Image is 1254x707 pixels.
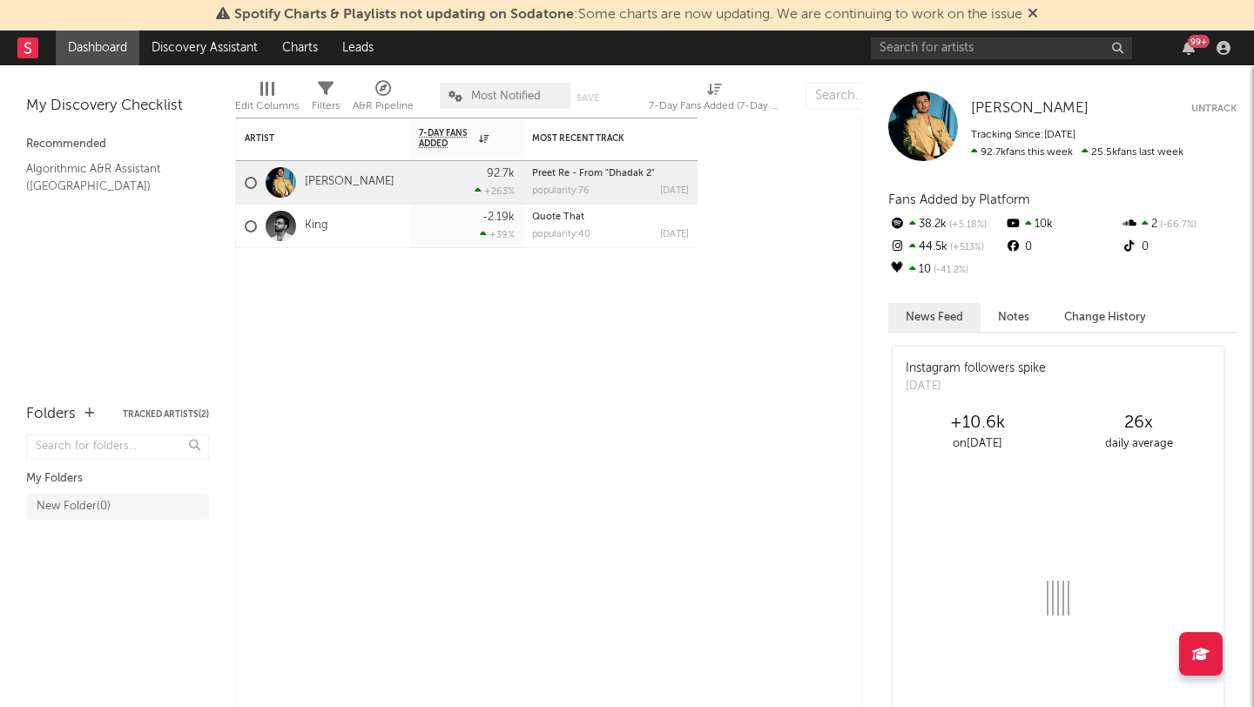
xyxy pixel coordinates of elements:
div: [DATE] [660,230,689,239]
div: +10.6k [897,413,1058,434]
div: +263 % [475,185,515,197]
input: Search for folders... [26,434,209,460]
button: Change History [1047,303,1163,332]
div: [DATE] [906,378,1046,395]
a: Charts [270,30,330,65]
div: Most Recent Track [532,133,663,144]
div: Preet Re - From "Dhadak 2" [532,169,689,178]
input: Search... [806,83,936,109]
button: 99+ [1183,41,1195,55]
span: 92.7k fans this week [971,147,1073,158]
div: -2.19k [482,212,515,223]
button: News Feed [888,303,981,332]
div: A&R Pipeline [353,96,414,117]
span: -66.7 % [1157,220,1197,230]
button: Tracked Artists(2) [123,410,209,419]
a: [PERSON_NAME] [971,100,1089,118]
div: popularity: 40 [532,230,590,239]
div: 26 x [1058,413,1219,434]
a: [PERSON_NAME] [305,175,394,190]
input: Search for artists [871,37,1132,59]
div: Artist [245,133,375,144]
div: 92.7k [487,168,515,179]
div: Quote That [532,212,689,222]
div: 10 [888,259,1004,281]
div: Instagram followers spike [906,360,1046,378]
a: Quote That [532,212,584,222]
div: on [DATE] [897,434,1058,454]
span: Dismiss [1028,8,1038,22]
span: +513 % [947,243,984,252]
div: My Folders [26,468,209,489]
span: 25.5k fans last week [971,147,1183,158]
div: 0 [1121,236,1237,259]
a: Algorithmic A&R Assistant ([GEOGRAPHIC_DATA]) [26,159,192,195]
div: daily average [1058,434,1219,454]
div: 0 [1004,236,1120,259]
div: A&R Pipeline [353,74,414,125]
span: +5.18 % [947,220,987,230]
div: Filters [312,96,340,117]
div: 10k [1004,213,1120,236]
div: New Folder ( 0 ) [37,496,111,517]
a: Leads [330,30,386,65]
button: Untrack [1191,100,1237,118]
button: Notes [981,303,1047,332]
div: Edit Columns [235,74,299,125]
div: 38.2k [888,213,1004,236]
span: Tracking Since: [DATE] [971,130,1075,140]
span: Most Notified [471,91,541,102]
div: 2 [1121,213,1237,236]
div: Folders [26,404,76,425]
div: [DATE] [660,186,689,196]
div: popularity: 76 [532,186,590,196]
div: 7-Day Fans Added (7-Day Fans Added) [649,96,779,117]
span: Fans Added by Platform [888,193,1030,206]
div: My Discovery Checklist [26,96,209,117]
a: King [305,219,328,233]
div: 44.5k [888,236,1004,259]
a: Dashboard [56,30,139,65]
span: 7-Day Fans Added [419,128,475,149]
span: -41.2 % [931,266,968,275]
div: Filters [312,74,340,125]
a: Preet Re - From "Dhadak 2" [532,169,655,178]
a: New Folder(0) [26,494,209,520]
span: : Some charts are now updating. We are continuing to work on the issue [234,8,1022,22]
span: Spotify Charts & Playlists not updating on Sodatone [234,8,574,22]
div: +39 % [480,229,515,240]
a: Discovery Assistant [139,30,270,65]
div: 99 + [1188,35,1210,48]
div: Edit Columns [235,96,299,117]
span: [PERSON_NAME] [971,101,1089,116]
div: 7-Day Fans Added (7-Day Fans Added) [649,74,779,125]
button: Save [576,93,599,103]
div: Recommended [26,134,209,155]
